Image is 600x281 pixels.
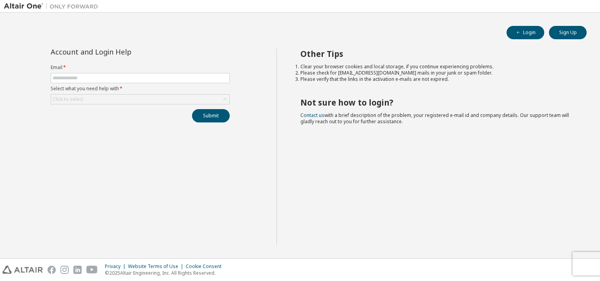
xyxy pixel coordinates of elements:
[300,64,573,70] li: Clear your browser cookies and local storage, if you continue experiencing problems.
[51,49,194,55] div: Account and Login Help
[60,266,69,274] img: instagram.svg
[300,49,573,59] h2: Other Tips
[192,109,230,122] button: Submit
[300,70,573,76] li: Please check for [EMAIL_ADDRESS][DOMAIN_NAME] mails in your junk or spam folder.
[507,26,544,39] button: Login
[105,270,226,276] p: © 2025 Altair Engineering, Inc. All Rights Reserved.
[300,112,324,119] a: Contact us
[51,64,230,71] label: Email
[4,2,102,10] img: Altair One
[2,266,43,274] img: altair_logo.svg
[128,263,186,270] div: Website Terms of Use
[51,86,230,92] label: Select what you need help with
[105,263,128,270] div: Privacy
[73,266,82,274] img: linkedin.svg
[86,266,98,274] img: youtube.svg
[48,266,56,274] img: facebook.svg
[53,96,83,102] div: Click to select
[186,263,226,270] div: Cookie Consent
[51,95,229,104] div: Click to select
[300,76,573,82] li: Please verify that the links in the activation e-mails are not expired.
[549,26,587,39] button: Sign Up
[300,112,569,125] span: with a brief description of the problem, your registered e-mail id and company details. Our suppo...
[300,97,573,108] h2: Not sure how to login?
